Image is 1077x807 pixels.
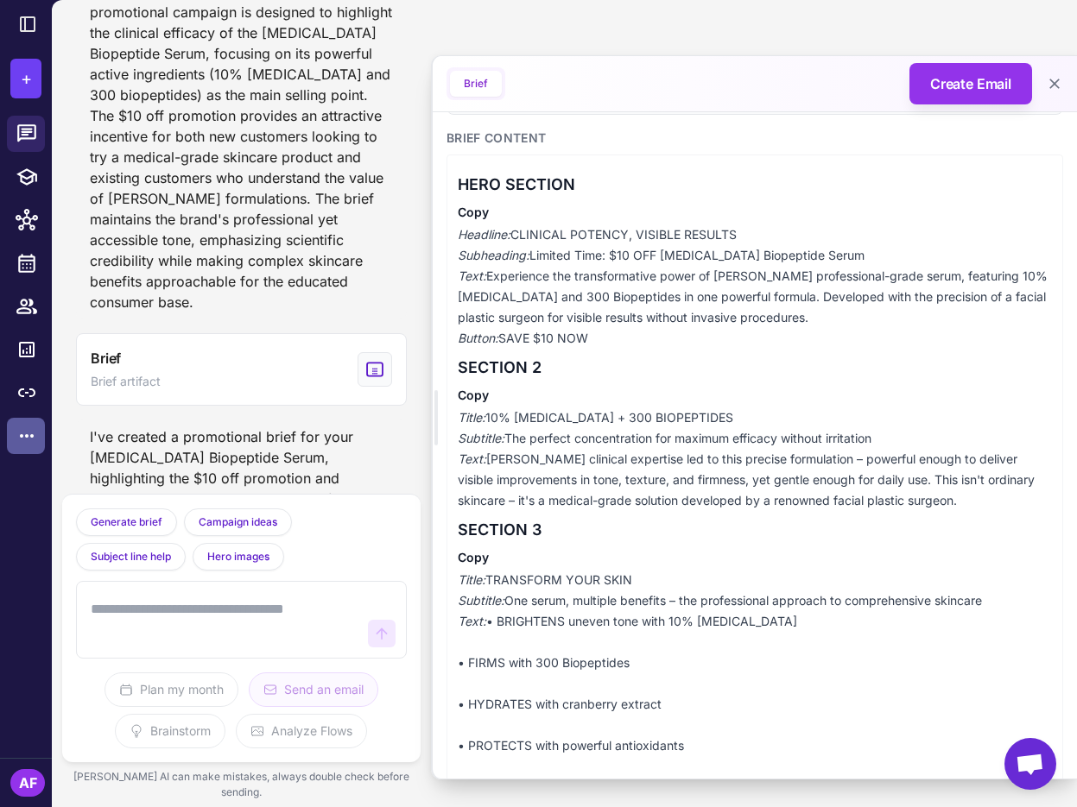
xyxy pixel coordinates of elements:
[458,356,1052,380] h3: SECTION 2
[458,518,1052,542] h3: SECTION 3
[21,66,32,91] span: +
[115,714,225,748] button: Brainstorm
[458,173,1052,197] h3: HERO SECTION
[91,549,171,564] span: Subject line help
[1004,738,1056,790] a: Open chat
[458,248,529,262] em: Subheading:
[91,514,162,530] span: Generate brief
[930,73,1011,94] span: Create Email
[249,672,378,707] button: Send an email
[458,549,1052,566] h4: Copy
[62,762,421,807] div: [PERSON_NAME] AI can make mistakes, always double check before sending.
[458,224,1052,349] p: CLINICAL POTENCY, VISIBLE RESULTS Limited Time: $10 OFF [MEDICAL_DATA] Biopeptide Serum Experienc...
[458,451,486,466] em: Text:
[458,387,1052,404] h4: Copy
[458,331,498,345] em: Button:
[458,268,486,283] em: Text:
[458,407,1052,511] p: 10% [MEDICAL_DATA] + 300 BIOPEPTIDES The perfect concentration for maximum efficacy without irrit...
[91,348,121,369] span: Brief
[76,508,177,536] button: Generate brief
[450,71,502,97] button: Brief
[10,59,41,98] button: +
[76,333,407,406] button: View generated Brief
[458,593,504,608] em: Subtitle:
[458,614,486,628] em: Text:
[458,410,485,425] em: Title:
[91,372,161,391] span: Brief artifact
[193,543,284,571] button: Hero images
[458,572,485,587] em: Title:
[236,714,367,748] button: Analyze Flows
[458,204,1052,221] h4: Copy
[184,508,292,536] button: Campaign ideas
[199,514,277,530] span: Campaign ideas
[458,431,504,445] em: Subtitle:
[909,63,1032,104] button: Create Email
[207,549,269,564] span: Hero images
[76,543,186,571] button: Subject line help
[447,129,1063,148] h3: Brief Content
[105,672,238,707] button: Plan my month
[10,769,45,797] div: AF
[458,227,510,242] em: Headline:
